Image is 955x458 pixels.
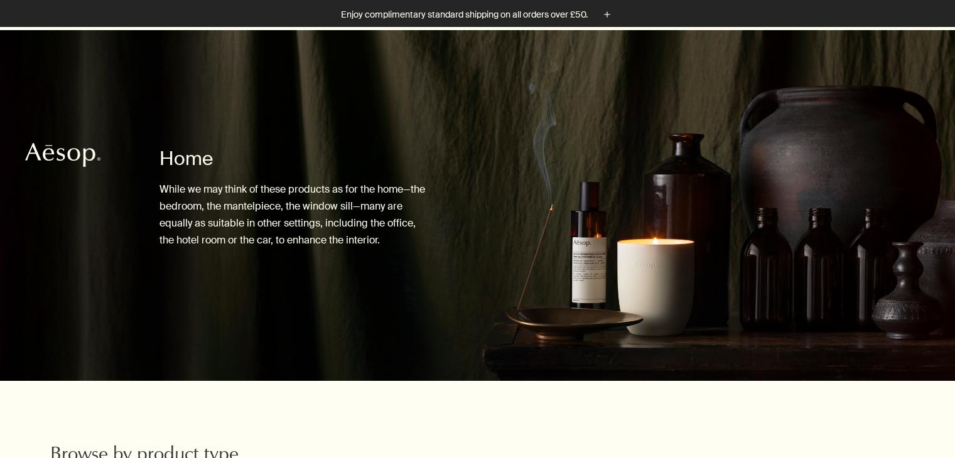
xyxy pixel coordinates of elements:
[341,8,614,22] button: Enjoy complimentary standard shipping on all orders over £50.
[159,181,428,249] p: While we may think of these products as for the home—the bedroom, the mantelpiece, the window sil...
[22,139,104,174] a: Aesop
[159,146,428,171] h1: Home
[25,142,100,168] svg: Aesop
[341,8,588,21] p: Enjoy complimentary standard shipping on all orders over £50.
